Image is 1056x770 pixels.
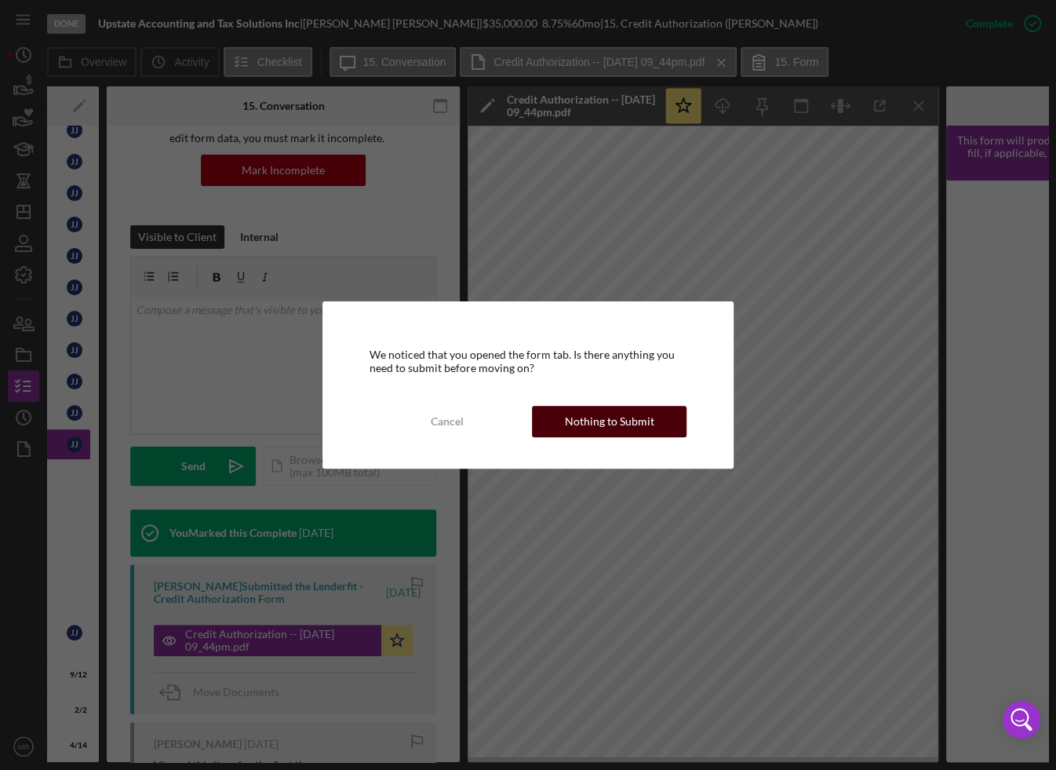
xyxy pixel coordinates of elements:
div: We noticed that you opened the form tab. Is there anything you need to submit before moving on? [370,349,686,374]
div: Nothing to Submit [564,406,654,437]
button: Nothing to Submit [532,406,686,437]
button: Cancel [370,406,524,437]
div: Open Intercom Messenger [1003,701,1040,739]
div: Cancel [431,406,464,437]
